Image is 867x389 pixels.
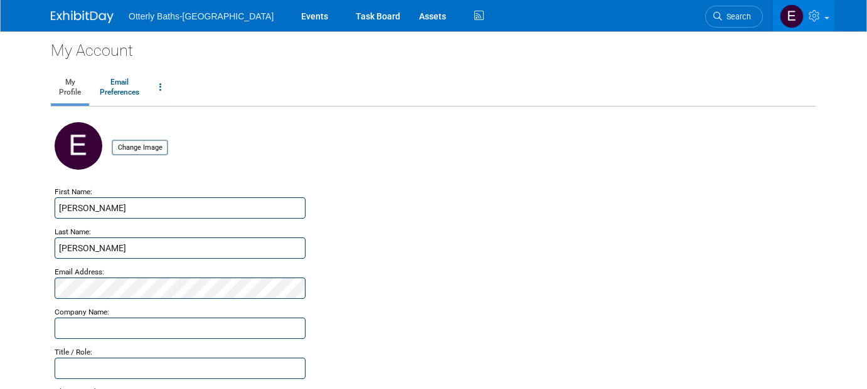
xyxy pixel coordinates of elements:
[780,4,804,28] img: Ella Colborn
[51,31,816,61] div: My Account
[92,72,147,103] a: EmailPreferences
[55,267,104,276] small: Email Address:
[55,122,102,170] img: E.jpg
[55,187,92,196] small: First Name:
[55,348,92,356] small: Title / Role:
[55,308,109,316] small: Company Name:
[129,11,274,21] span: Otterly Baths-[GEOGRAPHIC_DATA]
[722,12,751,21] span: Search
[55,227,91,236] small: Last Name:
[705,6,763,28] a: Search
[51,11,114,23] img: ExhibitDay
[51,72,89,103] a: MyProfile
